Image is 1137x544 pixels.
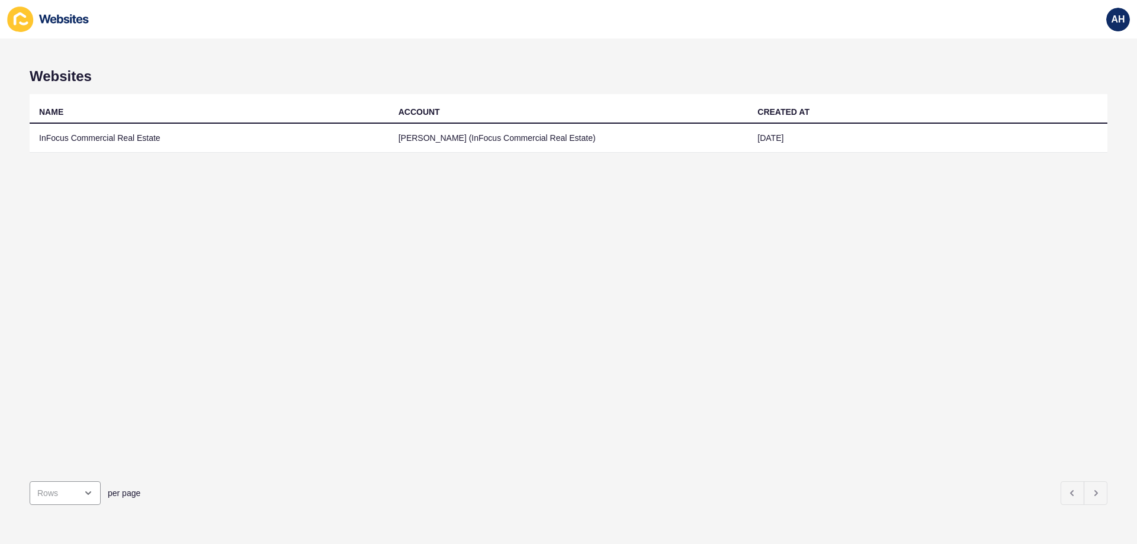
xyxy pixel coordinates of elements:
[748,124,1107,153] td: [DATE]
[399,106,440,118] div: ACCOUNT
[389,124,749,153] td: [PERSON_NAME] (InFocus Commercial Real Estate)
[757,106,810,118] div: CREATED AT
[39,106,63,118] div: NAME
[1111,14,1125,25] span: AH
[30,124,389,153] td: InFocus Commercial Real Estate
[30,481,101,505] div: open menu
[30,68,1107,85] h1: Websites
[108,487,140,499] span: per page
